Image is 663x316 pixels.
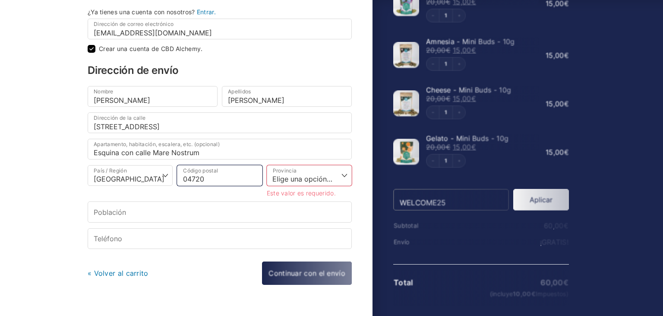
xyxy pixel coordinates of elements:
[99,46,203,52] label: Crear una cuenta de CBD Alchemy.
[197,8,216,16] a: Entrar.
[88,86,218,107] input: Nombre
[88,201,352,222] input: Población
[88,65,352,76] h3: Dirección de envío
[88,112,352,133] input: Dirección de la calle
[88,139,352,160] input: Apartamento, habitación, escalera, etc. (opcional)
[88,8,195,16] span: ¿Ya tienes una cuenta con nosotros?
[267,190,352,196] li: Este valor es requerido.
[88,269,148,278] a: « Volver al carrito
[88,19,352,39] input: Dirección de correo electrónico
[177,165,262,186] input: Código postal
[88,228,352,249] input: Teléfono
[222,86,352,107] input: Apellidos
